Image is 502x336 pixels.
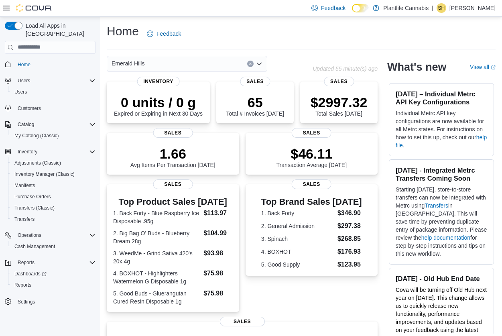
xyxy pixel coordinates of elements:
span: Dashboards [14,271,47,277]
span: Home [14,59,96,69]
div: Total Sales [DATE] [311,94,368,117]
span: Load All Apps in [GEOGRAPHIC_DATA] [22,22,96,38]
span: SH [438,3,445,13]
span: Adjustments (Classic) [14,160,61,166]
span: Settings [14,296,96,306]
dd: $75.98 [203,289,232,298]
div: Avg Items Per Transaction [DATE] [130,146,215,168]
span: Feedback [156,30,181,38]
svg: External link [491,65,496,70]
dt: 1. Back Forty [261,209,334,217]
a: Settings [14,297,38,307]
img: Cova [16,4,52,12]
span: Users [11,87,96,97]
span: Customers [14,103,96,113]
div: Saidie Hamilton [437,3,446,13]
p: Individual Metrc API key configurations are now available for all Metrc states. For instructions ... [396,109,487,149]
a: Feedback [144,26,184,42]
h3: [DATE] – Individual Metrc API Key Configurations [396,90,487,106]
h3: [DATE] - Integrated Metrc Transfers Coming Soon [396,166,487,182]
dd: $123.95 [337,260,362,269]
span: Dashboards [11,269,96,279]
h3: [DATE] - Old Hub End Date [396,275,487,283]
a: Adjustments (Classic) [11,158,64,168]
h1: Home [107,23,139,39]
span: Feedback [321,4,346,12]
p: Starting [DATE], store-to-store transfers can now be integrated with Metrc using in [GEOGRAPHIC_D... [396,185,487,258]
p: $2997.32 [311,94,368,110]
button: Clear input [247,61,254,67]
button: Settings [2,295,99,307]
span: Purchase Orders [14,193,51,200]
span: Manifests [14,182,35,189]
a: Transfers [425,202,448,209]
button: Adjustments (Classic) [8,157,99,169]
h3: Top Product Sales [DATE] [113,197,233,207]
span: Sales [240,77,270,86]
button: Users [14,76,33,86]
span: Catalog [14,120,96,129]
button: Home [2,59,99,70]
span: Cash Management [14,243,55,250]
button: Inventory [2,146,99,157]
button: Inventory [14,147,41,157]
span: Purchase Orders [11,192,96,202]
span: Customers [18,105,41,112]
span: Cash Management [11,242,96,251]
span: Sales [220,317,265,326]
a: My Catalog (Classic) [11,131,62,141]
p: | [432,3,433,13]
span: Users [14,76,96,86]
dd: $297.38 [337,221,362,231]
button: Reports [2,257,99,268]
p: Updated 55 minute(s) ago [313,65,378,72]
a: Manifests [11,181,38,190]
span: Emerald Hills [112,59,144,68]
a: Dashboards [8,268,99,279]
button: Operations [2,230,99,241]
button: Transfers (Classic) [8,202,99,214]
span: Sales [292,128,331,138]
span: Inventory [14,147,96,157]
span: Sales [153,179,193,189]
a: Transfers [11,214,38,224]
span: Catalog [18,121,34,128]
a: Customers [14,104,44,113]
a: help documentation [421,234,470,241]
span: Sales [153,128,193,138]
dd: $268.85 [337,234,362,244]
a: Dashboards [11,269,50,279]
dt: 5. Good Supply [261,261,334,269]
span: Reports [14,282,31,288]
a: Users [11,87,30,97]
span: Inventory [137,77,180,86]
h2: What's new [387,61,446,73]
button: Reports [14,258,38,267]
span: Dark Mode [352,12,352,13]
a: Inventory Manager (Classic) [11,169,78,179]
span: Transfers [14,216,35,222]
a: View allExternal link [470,64,496,70]
dd: $75.98 [203,269,232,278]
button: My Catalog (Classic) [8,130,99,141]
span: My Catalog (Classic) [14,132,59,139]
p: 65 [226,94,284,110]
span: Sales [292,179,331,189]
p: [PERSON_NAME] [449,3,496,13]
span: Inventory Manager (Classic) [11,169,96,179]
div: Expired or Expiring in Next 30 Days [114,94,203,117]
dd: $346.90 [337,208,362,218]
p: Plantlife Cannabis [383,3,429,13]
dt: 4. BOXHOT [261,248,334,256]
a: Reports [11,280,35,290]
dt: 3. Spinach [261,235,334,243]
div: Transaction Average [DATE] [276,146,347,168]
button: Purchase Orders [8,191,99,202]
dd: $104.99 [203,228,232,238]
button: Users [8,86,99,98]
dd: $93.98 [203,248,232,258]
button: Users [2,75,99,86]
dt: 3. WeedMe - Grind Sativa 420's 20x.4g [113,249,200,265]
div: Total # Invoices [DATE] [226,94,284,117]
span: Reports [11,280,96,290]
